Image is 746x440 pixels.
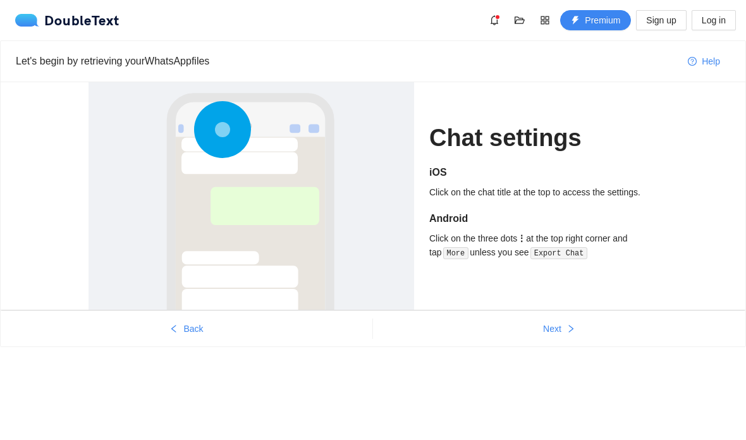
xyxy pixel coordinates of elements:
[16,53,678,69] div: Let's begin by retrieving your WhatsApp files
[678,51,730,71] button: question-circleHelp
[429,231,657,260] div: Click on the three dots at the top right corner and tap unless you see
[510,10,530,30] button: folder-open
[429,211,657,226] h5: Android
[702,54,720,68] span: Help
[636,10,686,30] button: Sign up
[443,247,468,260] code: More
[15,14,44,27] img: logo
[1,319,372,339] button: leftBack
[530,247,587,260] code: Export Chat
[535,15,554,25] span: appstore
[692,10,736,30] button: Log in
[373,319,745,339] button: Nextright
[702,13,726,27] span: Log in
[585,13,620,27] span: Premium
[535,10,555,30] button: appstore
[429,185,657,199] div: Click on the chat title at the top to access the settings.
[169,324,178,334] span: left
[560,10,631,30] button: thunderboltPremium
[571,16,580,26] span: thunderbolt
[15,14,119,27] div: DoubleText
[543,322,561,336] span: Next
[183,322,203,336] span: Back
[429,165,657,180] h5: iOS
[688,57,697,67] span: question-circle
[566,324,575,334] span: right
[485,15,504,25] span: bell
[15,14,119,27] a: logoDoubleText
[517,233,526,243] b: ⋮
[510,15,529,25] span: folder-open
[429,123,657,153] h1: Chat settings
[484,10,504,30] button: bell
[646,13,676,27] span: Sign up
